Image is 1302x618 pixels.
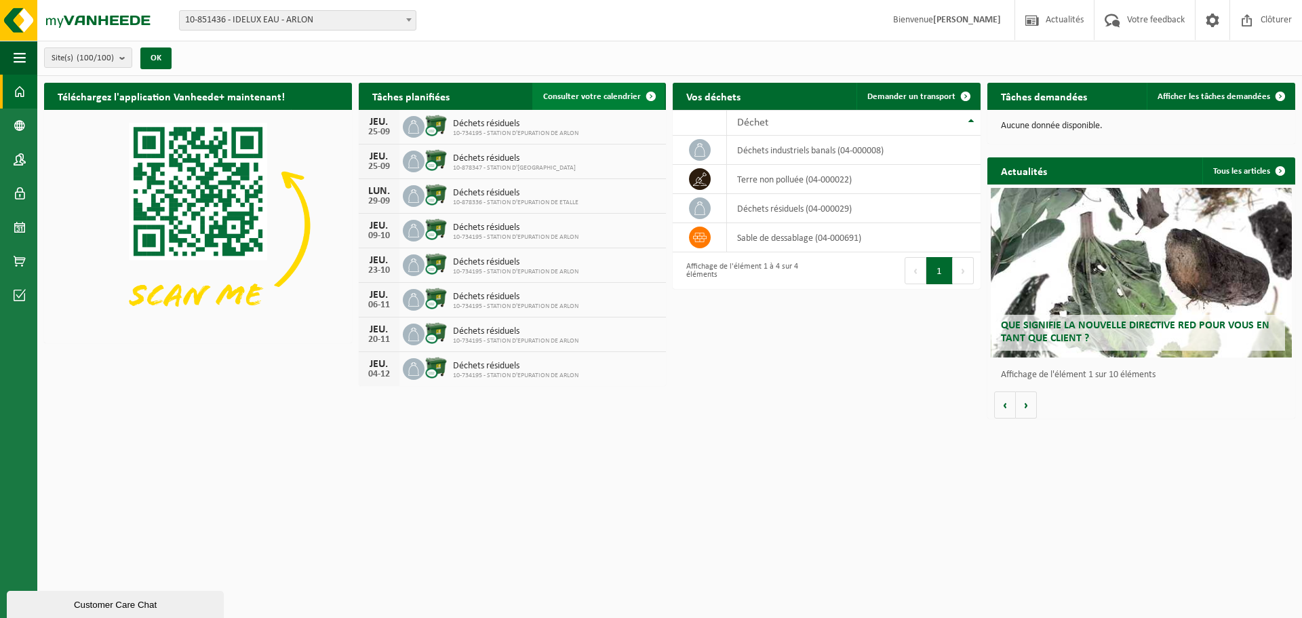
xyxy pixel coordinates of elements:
h2: Téléchargez l'application Vanheede+ maintenant! [44,83,298,109]
span: Déchets résiduels [453,223,578,233]
span: 10-851436 - IDELUX EAU - ARLON [180,11,416,30]
button: OK [140,47,172,69]
div: 06-11 [366,301,393,310]
span: 10-878336 - STATION D'EPURATION DE ETALLE [453,199,578,207]
span: Que signifie la nouvelle directive RED pour vous en tant que client ? [1001,320,1269,344]
img: WB-1100-CU [425,356,448,379]
div: JEU. [366,324,393,335]
div: JEU. [366,255,393,266]
span: Demander un transport [867,92,955,101]
span: 10-734195 - STATION D'EPURATION DE ARLON [453,130,578,138]
a: Afficher les tâches demandées [1147,83,1294,110]
h2: Tâches demandées [987,83,1101,109]
button: Volgende [1016,391,1037,419]
div: 23-10 [366,266,393,275]
span: 10-878347 - STATION D'[GEOGRAPHIC_DATA] [453,164,576,172]
span: Déchets résiduels [453,292,578,303]
p: Aucune donnée disponible. [1001,121,1282,131]
span: 10-734195 - STATION D'EPURATION DE ARLON [453,268,578,276]
div: JEU. [366,290,393,301]
div: JEU. [366,359,393,370]
div: 04-12 [366,370,393,379]
span: Déchets résiduels [453,119,578,130]
span: 10-851436 - IDELUX EAU - ARLON [179,10,416,31]
span: Déchets résiduels [453,153,576,164]
a: Que signifie la nouvelle directive RED pour vous en tant que client ? [991,188,1293,358]
img: WB-1100-CU [425,114,448,137]
img: WB-1100-CU [425,149,448,172]
button: Previous [905,257,926,284]
button: Site(s)(100/100) [44,47,132,68]
div: 25-09 [366,162,393,172]
button: Vorige [994,391,1016,419]
a: Tous les articles [1202,157,1294,185]
span: Déchet [737,117,768,128]
p: Affichage de l'élément 1 sur 10 éléments [1001,370,1288,380]
div: JEU. [366,151,393,162]
div: LUN. [366,186,393,197]
div: 09-10 [366,231,393,241]
span: Déchets résiduels [453,361,578,372]
div: 25-09 [366,128,393,137]
span: Consulter votre calendrier [543,92,641,101]
td: déchets industriels banals (04-000008) [727,136,981,165]
div: 29-09 [366,197,393,206]
div: 20-11 [366,335,393,345]
a: Demander un transport [856,83,979,110]
count: (100/100) [77,54,114,62]
td: sable de dessablage (04-000691) [727,223,981,252]
h2: Tâches planifiées [359,83,463,109]
button: Next [953,257,974,284]
a: Consulter votre calendrier [532,83,665,110]
span: 10-734195 - STATION D'EPURATION DE ARLON [453,372,578,380]
iframe: chat widget [7,588,226,618]
td: terre non polluée (04-000022) [727,165,981,194]
img: WB-1100-CU [425,252,448,275]
span: Déchets résiduels [453,257,578,268]
strong: [PERSON_NAME] [933,15,1001,25]
img: WB-1100-CU [425,183,448,206]
div: JEU. [366,117,393,128]
span: Site(s) [52,48,114,69]
td: déchets résiduels (04-000029) [727,194,981,223]
div: Affichage de l'élément 1 à 4 sur 4 éléments [679,256,820,286]
img: WB-1100-CU [425,218,448,241]
img: Download de VHEPlus App [44,110,352,341]
span: Afficher les tâches demandées [1158,92,1270,101]
span: Déchets résiduels [453,326,578,337]
span: 10-734195 - STATION D'EPURATION DE ARLON [453,233,578,242]
span: Déchets résiduels [453,188,578,199]
img: WB-1100-CU [425,287,448,310]
button: 1 [926,257,953,284]
div: JEU. [366,220,393,231]
h2: Actualités [987,157,1061,184]
img: WB-1100-CU [425,322,448,345]
span: 10-734195 - STATION D'EPURATION DE ARLON [453,337,578,345]
h2: Vos déchets [673,83,754,109]
span: 10-734195 - STATION D'EPURATION DE ARLON [453,303,578,311]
